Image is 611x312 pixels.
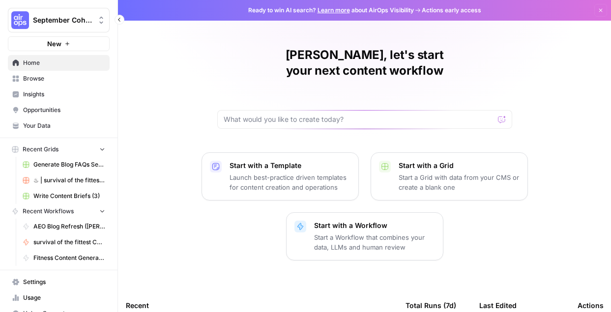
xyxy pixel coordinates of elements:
[314,232,435,252] p: Start a Workflow that combines your data, LLMs and human review
[23,106,105,114] span: Opportunities
[23,90,105,99] span: Insights
[23,74,105,83] span: Browse
[8,102,110,118] a: Opportunities
[371,152,528,200] button: Start with a GridStart a Grid with data from your CMS or create a blank one
[18,234,110,250] a: survival of the fittest Content Generator ([PERSON_NAME])
[33,254,105,262] span: Fitness Content Generator ([PERSON_NAME])
[8,36,110,51] button: New
[33,176,105,185] span: ♨︎ | survival of the fittest ™ | ([PERSON_NAME])
[8,142,110,157] button: Recent Grids
[8,8,110,32] button: Workspace: September Cohort
[47,39,61,49] span: New
[230,161,350,170] p: Start with a Template
[8,290,110,306] a: Usage
[314,221,435,230] p: Start with a Workflow
[422,6,481,15] span: Actions early access
[33,222,105,231] span: AEO Blog Refresh ([PERSON_NAME])
[23,293,105,302] span: Usage
[33,192,105,200] span: Write Content Briefs (3)
[18,172,110,188] a: ♨︎ | survival of the fittest ™ | ([PERSON_NAME])
[202,152,359,200] button: Start with a TemplateLaunch best-practice driven templates for content creation and operations
[8,118,110,134] a: Your Data
[23,278,105,286] span: Settings
[8,71,110,86] a: Browse
[399,161,520,170] p: Start with a Grid
[18,188,110,204] a: Write Content Briefs (3)
[230,172,350,192] p: Launch best-practice driven templates for content creation and operations
[399,172,520,192] p: Start a Grid with data from your CMS or create a blank one
[318,6,350,14] a: Learn more
[18,157,110,172] a: Generate Blog FAQs Section ([PERSON_NAME]) Grid
[23,121,105,130] span: Your Data
[286,212,443,260] button: Start with a WorkflowStart a Workflow that combines your data, LLMs and human review
[18,219,110,234] a: AEO Blog Refresh ([PERSON_NAME])
[18,250,110,266] a: Fitness Content Generator ([PERSON_NAME])
[23,207,74,216] span: Recent Workflows
[224,114,494,124] input: What would you like to create today?
[23,145,58,154] span: Recent Grids
[8,274,110,290] a: Settings
[217,47,512,79] h1: [PERSON_NAME], let's start your next content workflow
[33,160,105,169] span: Generate Blog FAQs Section ([PERSON_NAME]) Grid
[8,55,110,71] a: Home
[33,238,105,247] span: survival of the fittest Content Generator ([PERSON_NAME])
[8,86,110,102] a: Insights
[8,204,110,219] button: Recent Workflows
[248,6,414,15] span: Ready to win AI search? about AirOps Visibility
[11,11,29,29] img: September Cohort Logo
[23,58,105,67] span: Home
[33,15,92,25] span: September Cohort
